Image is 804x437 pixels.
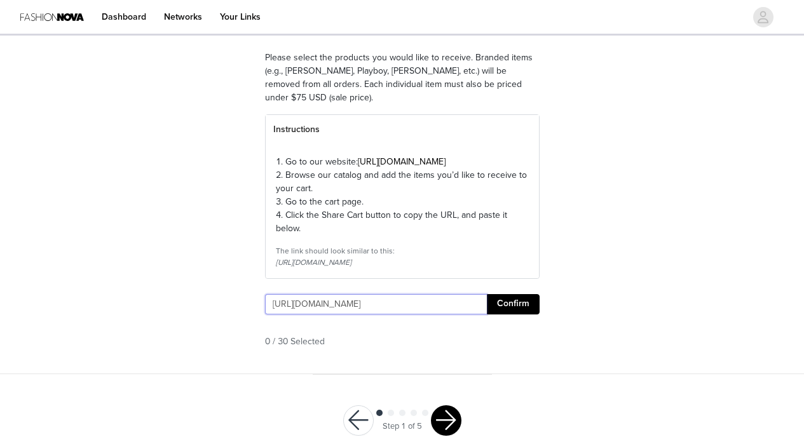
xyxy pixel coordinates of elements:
[276,155,529,168] p: 1. Go to our website:
[757,7,769,27] div: avatar
[276,245,529,257] div: The link should look similar to this:
[212,3,268,31] a: Your Links
[358,156,446,167] a: [URL][DOMAIN_NAME]
[276,195,529,208] p: 3. Go to the cart page.
[265,335,325,348] span: 0 / 30 Selected
[276,168,529,195] p: 2. Browse our catalog and add the items you’d like to receive to your cart.
[265,294,487,314] input: Checkout URL
[156,3,210,31] a: Networks
[487,294,540,314] button: Confirm
[266,115,539,144] div: Instructions
[276,257,529,268] div: [URL][DOMAIN_NAME]
[20,3,84,31] img: Fashion Nova Logo
[383,420,422,433] div: Step 1 of 5
[265,51,540,104] p: Please select the products you would like to receive. Branded items (e.g., [PERSON_NAME], Playboy...
[94,3,154,31] a: Dashboard
[276,208,529,235] p: 4. Click the Share Cart button to copy the URL, and paste it below.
